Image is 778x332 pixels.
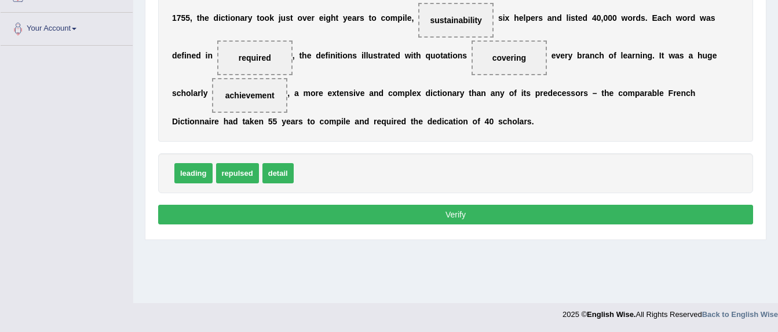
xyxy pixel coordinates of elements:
[307,13,312,23] b: e
[442,88,447,98] b: o
[644,88,647,98] b: r
[430,51,436,60] b: u
[337,88,339,98] b: t
[348,51,353,60] b: n
[443,51,448,60] b: a
[172,13,177,23] b: 1
[319,88,323,98] b: e
[648,88,652,98] b: a
[430,88,433,98] b: i
[187,51,192,60] b: n
[433,88,437,98] b: c
[381,13,386,23] b: c
[447,88,452,98] b: n
[269,13,274,23] b: k
[294,88,299,98] b: a
[378,51,381,60] b: t
[324,13,326,23] b: i
[505,13,510,23] b: x
[326,51,328,60] b: f
[540,88,543,98] b: r
[239,53,271,62] span: required
[640,88,645,98] b: a
[360,13,364,23] b: s
[687,13,690,23] b: r
[560,51,565,60] b: e
[342,51,348,60] b: o
[385,13,390,23] b: o
[686,88,691,98] b: c
[287,88,290,98] b: ,
[393,88,398,98] b: o
[627,51,632,60] b: a
[680,51,684,60] b: s
[623,88,628,98] b: o
[311,88,316,98] b: o
[332,88,337,98] b: x
[344,88,349,98] b: n
[460,88,465,98] b: y
[371,13,377,23] b: o
[361,51,364,60] b: i
[635,13,641,23] b: d
[209,117,211,126] b: i
[221,13,225,23] b: c
[299,51,302,60] b: t
[250,117,254,126] b: k
[425,51,430,60] b: q
[172,117,178,126] b: D
[681,88,686,98] b: n
[648,51,653,60] b: g
[214,13,219,23] b: d
[217,40,293,75] span: Drop target
[230,13,235,23] b: o
[535,88,540,98] b: p
[503,13,505,23] b: i
[609,51,614,60] b: o
[338,51,341,60] b: t
[526,88,531,98] b: s
[593,88,597,98] b: –
[395,51,400,60] b: d
[691,88,696,98] b: h
[335,51,338,60] b: i
[405,51,411,60] b: w
[568,13,571,23] b: i
[659,51,662,60] b: I
[254,117,259,126] b: e
[298,117,303,126] b: s
[374,88,379,98] b: n
[242,117,245,126] b: t
[578,13,583,23] b: e
[645,13,648,23] b: .
[379,88,384,98] b: d
[181,13,185,23] b: 5
[562,88,567,98] b: e
[293,51,295,60] b: ,
[652,13,658,23] b: E
[185,117,188,126] b: t
[315,88,318,98] b: r
[604,88,609,98] b: h
[403,13,405,23] b: i
[571,13,575,23] b: s
[418,3,494,38] span: Drop target
[172,88,177,98] b: s
[228,13,230,23] b: i
[676,13,682,23] b: w
[632,51,635,60] b: r
[390,13,397,23] b: m
[295,117,298,126] b: r
[411,13,414,23] b: ,
[521,88,524,98] b: i
[319,13,324,23] b: e
[642,51,648,60] b: n
[659,88,664,98] b: e
[193,88,198,98] b: a
[258,117,264,126] b: n
[260,13,265,23] b: o
[177,13,181,23] b: 7
[538,13,543,23] b: s
[498,13,503,23] b: s
[640,51,642,60] b: i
